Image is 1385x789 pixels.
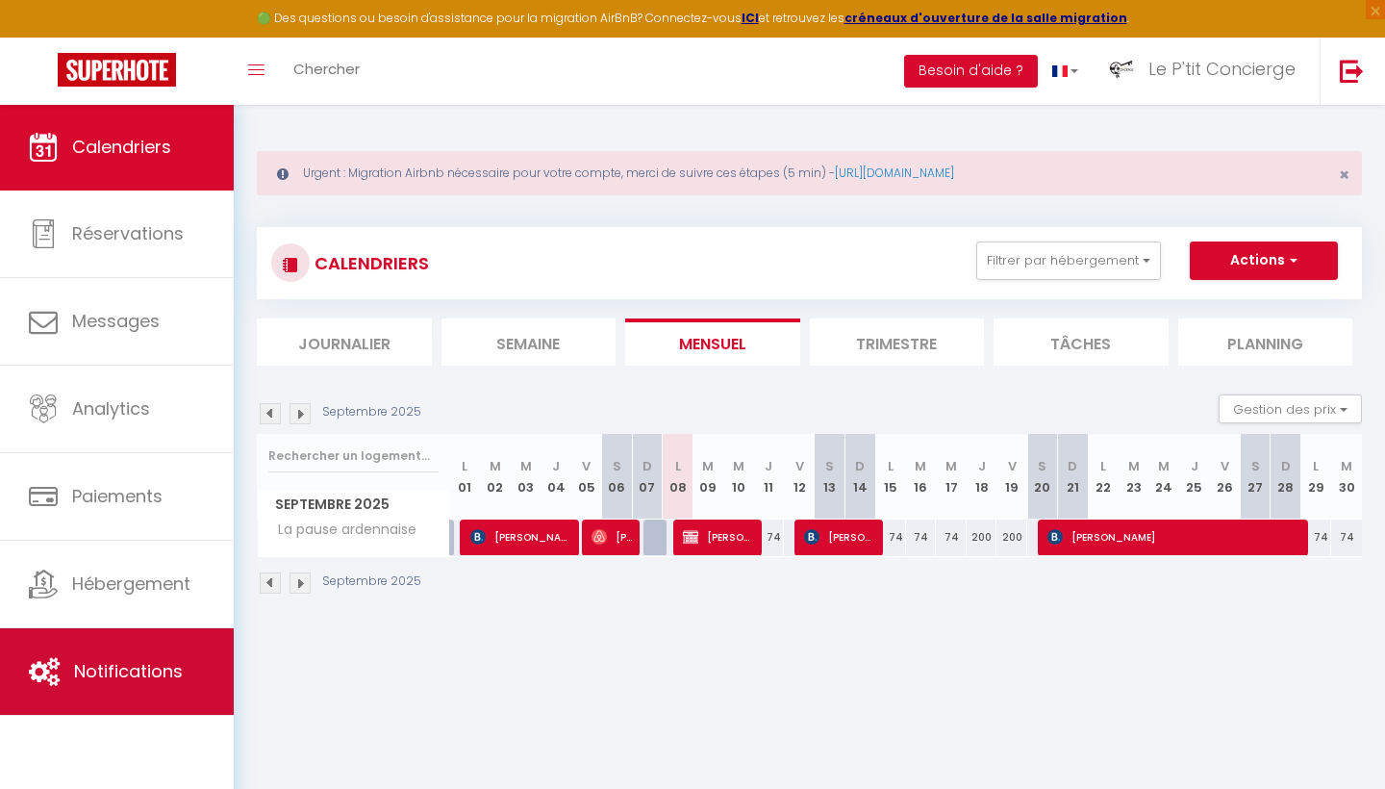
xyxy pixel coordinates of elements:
abbr: V [795,457,804,475]
abbr: M [490,457,501,475]
th: 18 [967,434,997,520]
abbr: S [1251,457,1260,475]
a: ... Le P'tit Concierge [1093,38,1320,105]
abbr: J [978,457,986,475]
th: 05 [571,434,602,520]
abbr: L [462,457,467,475]
th: 03 [511,434,541,520]
button: Ouvrir le widget de chat LiveChat [15,8,73,65]
abbr: V [1221,457,1229,475]
abbr: V [582,457,591,475]
span: Analytics [72,396,150,420]
span: Notifications [74,659,183,683]
span: × [1339,163,1349,187]
a: créneaux d'ouverture de la salle migration [844,10,1127,26]
th: 04 [541,434,571,520]
img: logout [1340,59,1364,83]
th: 27 [1240,434,1271,520]
abbr: M [915,457,926,475]
span: Messages [72,309,160,333]
th: 14 [844,434,875,520]
th: 26 [1210,434,1241,520]
abbr: L [1313,457,1319,475]
abbr: D [855,457,865,475]
abbr: L [888,457,894,475]
li: Planning [1178,318,1353,366]
div: 74 [875,520,906,555]
abbr: S [1038,457,1046,475]
abbr: D [642,457,652,475]
abbr: M [1341,457,1352,475]
div: 200 [996,520,1027,555]
img: ... [1107,55,1136,84]
th: 12 [784,434,815,520]
span: Calendriers [72,135,171,159]
span: [PERSON_NAME] [1047,519,1304,555]
div: Urgent : Migration Airbnb nécessaire pour votre compte, merci de suivre ces étapes (5 min) - [257,151,1362,195]
th: 16 [906,434,937,520]
th: 28 [1271,434,1301,520]
th: 20 [1027,434,1058,520]
abbr: M [733,457,744,475]
a: ICI [742,10,759,26]
button: Besoin d'aide ? [904,55,1038,88]
div: 74 [1301,520,1332,555]
abbr: M [1128,457,1140,475]
p: Septembre 2025 [322,403,421,421]
a: [URL][DOMAIN_NAME] [835,165,954,181]
p: Septembre 2025 [322,573,421,591]
abbr: J [765,457,772,475]
li: Tâches [994,318,1169,366]
button: Actions [1190,242,1338,280]
div: 74 [936,520,967,555]
button: Filtrer par hébergement [976,242,1161,280]
span: [PERSON_NAME] [470,519,573,555]
li: Trimestre [810,318,985,366]
th: 11 [754,434,785,520]
th: 01 [450,434,481,520]
th: 15 [875,434,906,520]
th: 21 [1058,434,1089,520]
abbr: D [1281,457,1291,475]
span: Réservations [72,221,184,245]
th: 30 [1331,434,1362,520]
input: Rechercher un logement... [268,439,439,473]
th: 13 [815,434,845,520]
abbr: M [520,457,532,475]
abbr: S [825,457,834,475]
th: 02 [480,434,511,520]
abbr: L [675,457,681,475]
th: 07 [632,434,663,520]
abbr: M [702,457,714,475]
li: Semaine [441,318,617,366]
abbr: J [552,457,560,475]
span: La pause ardennaise [261,520,421,541]
abbr: D [1068,457,1077,475]
li: Journalier [257,318,432,366]
abbr: M [945,457,957,475]
span: [PERSON_NAME] AIRBNB [683,519,755,555]
li: Mensuel [625,318,800,366]
th: 06 [602,434,633,520]
span: Paiements [72,484,163,508]
span: Chercher [293,59,360,79]
div: 200 [967,520,997,555]
th: 17 [936,434,967,520]
abbr: M [1158,457,1170,475]
div: 74 [906,520,937,555]
span: [PERSON_NAME] [804,519,876,555]
button: Gestion des prix [1219,394,1362,423]
img: Super Booking [58,53,176,87]
span: Le P'tit Concierge [1148,57,1296,81]
th: 29 [1301,434,1332,520]
th: 23 [1119,434,1149,520]
th: 08 [663,434,693,520]
th: 24 [1149,434,1180,520]
abbr: S [613,457,621,475]
h3: CALENDRIERS [310,242,429,285]
button: Close [1339,166,1349,184]
span: [PERSON_NAME] [592,519,633,555]
span: Septembre 2025 [258,491,449,519]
